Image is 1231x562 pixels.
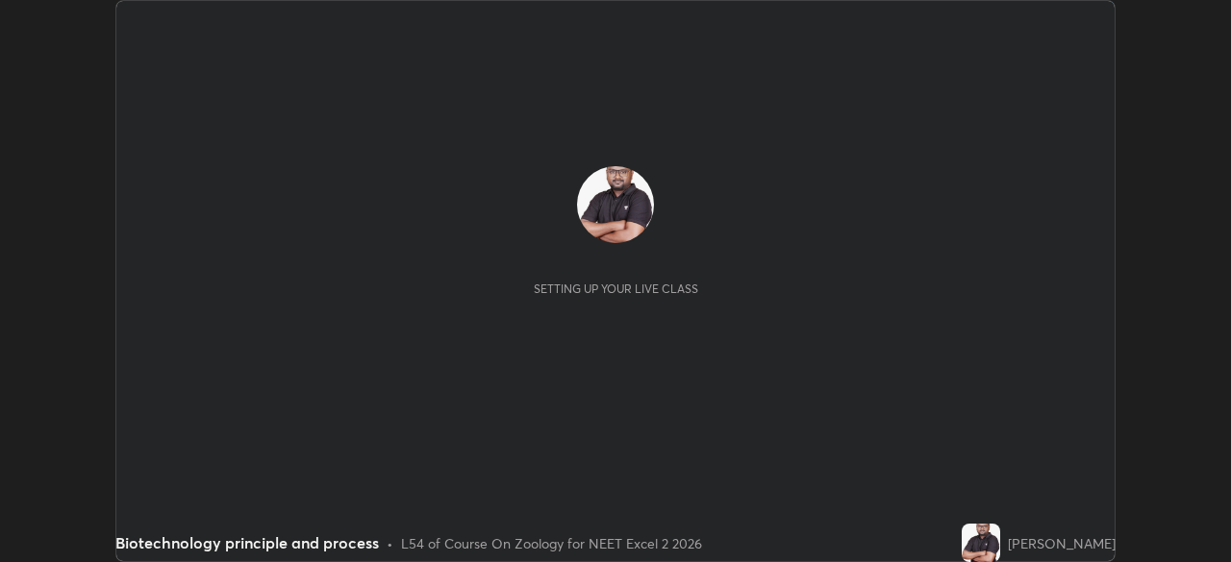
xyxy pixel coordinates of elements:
div: L54 of Course On Zoology for NEET Excel 2 2026 [401,533,702,553]
div: Biotechnology principle and process [115,531,379,554]
img: 7f6a6c9e919a44dea16f7a057092b56d.jpg [577,166,654,243]
div: • [387,533,393,553]
img: 7f6a6c9e919a44dea16f7a057092b56d.jpg [962,524,1000,562]
div: [PERSON_NAME] [1008,533,1116,553]
div: Setting up your live class [534,281,698,296]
